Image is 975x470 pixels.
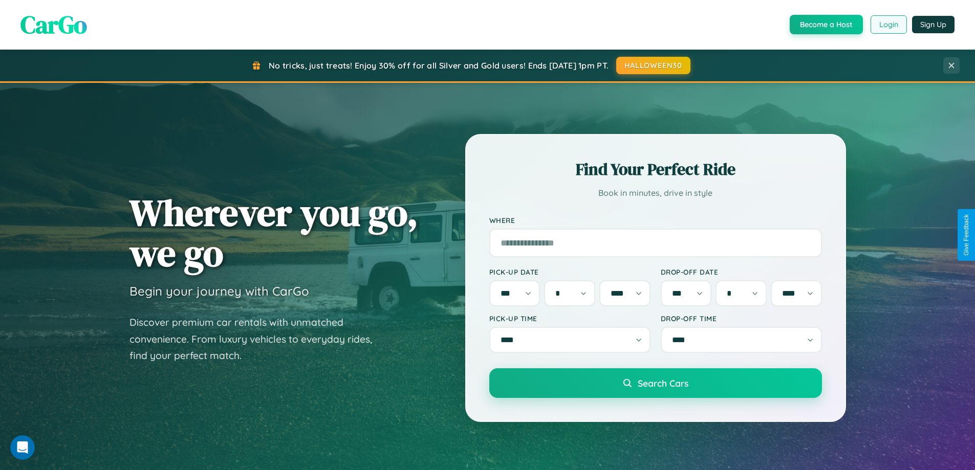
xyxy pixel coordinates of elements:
[661,267,822,276] label: Drop-off Date
[269,60,609,71] span: No tricks, just treats! Enjoy 30% off for all Silver and Gold users! Ends [DATE] 1pm PT.
[489,216,822,225] label: Where
[963,214,970,256] div: Give Feedback
[20,8,87,41] span: CarGo
[489,186,822,200] p: Book in minutes, drive in style
[638,377,688,389] span: Search Cars
[489,368,822,398] button: Search Cars
[616,57,690,74] button: HALLOWEEN30
[129,314,385,364] p: Discover premium car rentals with unmatched convenience. From luxury vehicles to everyday rides, ...
[871,15,907,34] button: Login
[129,192,418,273] h1: Wherever you go, we go
[489,158,822,181] h2: Find Your Perfect Ride
[10,435,35,460] iframe: Intercom live chat
[912,16,955,33] button: Sign Up
[661,314,822,323] label: Drop-off Time
[489,314,651,323] label: Pick-up Time
[790,15,863,34] button: Become a Host
[489,267,651,276] label: Pick-up Date
[129,283,309,299] h3: Begin your journey with CarGo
